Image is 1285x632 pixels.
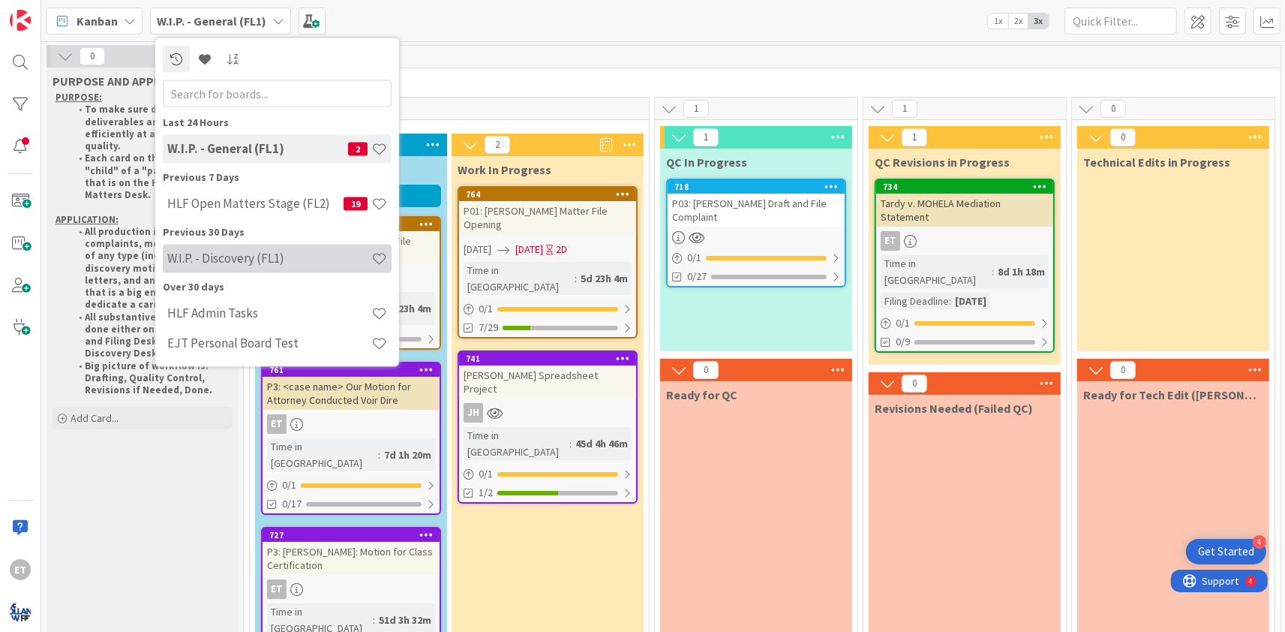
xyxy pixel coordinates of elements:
[459,299,636,318] div: 0/1
[683,100,709,118] span: 1
[464,262,575,295] div: Time in [GEOGRAPHIC_DATA]
[163,114,392,130] div: Last 24 Hours
[876,314,1053,333] div: 0/1
[10,559,31,580] div: ET
[80,47,105,65] span: 0
[380,447,435,463] div: 7d 1h 20m
[577,270,632,287] div: 5d 23h 4m
[282,477,296,493] span: 0 / 1
[464,242,491,257] span: [DATE]
[881,293,949,309] div: Filing Deadline
[459,465,636,483] div: 0/1
[85,152,212,201] strong: Each card on this desk is a "child" of a "parent" card that is on the HLF Open Matters Desk.
[479,320,498,336] span: 7/29
[466,354,636,364] div: 741
[875,155,1010,170] span: QC Revisions in Progress
[267,414,287,434] div: ET
[479,466,493,482] span: 0 / 1
[459,403,636,423] div: JH
[479,301,493,317] span: 0 / 1
[10,10,31,31] img: Visit kanbanzone.com
[163,224,392,239] div: Previous 30 Days
[988,14,1008,29] span: 1x
[261,362,441,515] a: 761P3: <case name> Our Motion for Attorney Conducted Voir DireETTime in [GEOGRAPHIC_DATA]:7d 1h 2...
[876,180,1053,194] div: 734
[263,363,440,410] div: 761P3: <case name> Our Motion for Attorney Conducted Voir Dire
[892,100,917,118] span: 1
[77,12,118,30] span: Kanban
[881,255,992,288] div: Time in [GEOGRAPHIC_DATA]
[994,263,1049,280] div: 8d 1h 18m
[1083,155,1230,170] span: Technical Edits in Progress
[32,2,68,20] span: Support
[85,360,212,397] strong: Big picture of workflow is: Drafting, Quality Control, Revisions if Needed, Done.
[1110,361,1136,379] span: 0
[263,528,440,575] div: 727P3: [PERSON_NAME]: Motion for Class Certification
[1064,8,1177,35] input: Quick Filter...
[1110,128,1136,146] span: 0
[163,169,392,185] div: Previous 7 Days
[674,182,845,192] div: 718
[282,496,302,512] span: 0/17
[459,188,636,234] div: 764P01: [PERSON_NAME] Matter File Opening
[875,401,1033,416] span: Revisions Needed (Failed QC)
[78,6,82,18] div: 4
[167,196,344,211] h4: HLF Open Matters Stage (FL2)
[896,315,910,331] span: 0 / 1
[1198,544,1254,559] div: Get Started
[56,91,102,104] u: PURPOSE:
[459,366,636,399] div: [PERSON_NAME] Spreadsheet Project
[666,155,747,170] span: QC In Progress
[263,377,440,410] div: P3: <case name> Our Motion for Attorney Conducted Voir Dire
[263,579,440,599] div: ET
[466,189,636,200] div: 764
[157,14,266,29] b: W.I.P. - General (FL1)
[668,180,845,227] div: 718P03: [PERSON_NAME] Draft and File Complaint
[85,311,226,360] strong: All substantive work at HLF is done either on this Drafting and Filing Desk, or on the Discovery ...
[693,128,719,146] span: 1
[85,103,219,152] strong: To make sure drafting deliverables are happening efficiently at a high level of quality.
[348,142,368,155] span: 2
[163,80,392,107] input: Search for boards...
[1028,14,1049,29] span: 3x
[56,213,119,226] u: APPLICATION:
[464,403,483,423] div: JH
[883,182,1053,192] div: 734
[263,414,440,434] div: ET
[263,528,440,542] div: 727
[556,242,567,257] div: 2D
[575,270,577,287] span: :
[693,361,719,379] span: 0
[53,74,233,89] span: PURPOSE AND APPLICATION OF DRAFTING AND FILING DESK
[668,248,845,267] div: 0/1
[666,179,846,287] a: 718P03: [PERSON_NAME] Draft and File Complaint0/10/27
[71,411,119,425] span: Add Card...
[269,365,440,375] div: 761
[569,435,572,452] span: :
[167,141,348,156] h4: W.I.P. - General (FL1)
[902,375,927,393] span: 0
[687,250,701,266] span: 0 / 1
[1253,535,1266,549] div: 4
[263,542,440,575] div: P3: [PERSON_NAME]: Motion for Class Certification
[992,263,994,280] span: :
[479,485,493,501] span: 1/2
[167,251,371,266] h4: W.I.P. - Discovery (FL1)
[458,186,638,339] a: 764P01: [PERSON_NAME] Matter File Opening[DATE][DATE]2DTime in [GEOGRAPHIC_DATA]:5d 23h 4m0/17/29
[668,194,845,227] div: P03: [PERSON_NAME] Draft and File Complaint
[85,225,227,311] strong: All production including complaints, memos, motions of any type (including discovery motions), co...
[263,476,440,495] div: 0/1
[251,72,1262,87] span: Drafting & QC
[263,363,440,377] div: 761
[458,351,638,504] a: 741[PERSON_NAME] Spreadsheet ProjectJHTime in [GEOGRAPHIC_DATA]:45d 4h 46m0/11/2
[344,197,368,210] span: 19
[949,293,951,309] span: :
[269,530,440,540] div: 727
[375,612,435,628] div: 51d 3h 32m
[167,336,371,351] h4: EJT Personal Board Test
[485,136,510,154] span: 2
[459,352,636,399] div: 741[PERSON_NAME] Spreadsheet Project
[1083,387,1263,402] span: Ready for Tech Edit (Jimmy)
[687,269,707,284] span: 0/27
[167,305,371,321] h4: HLF Admin Tasks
